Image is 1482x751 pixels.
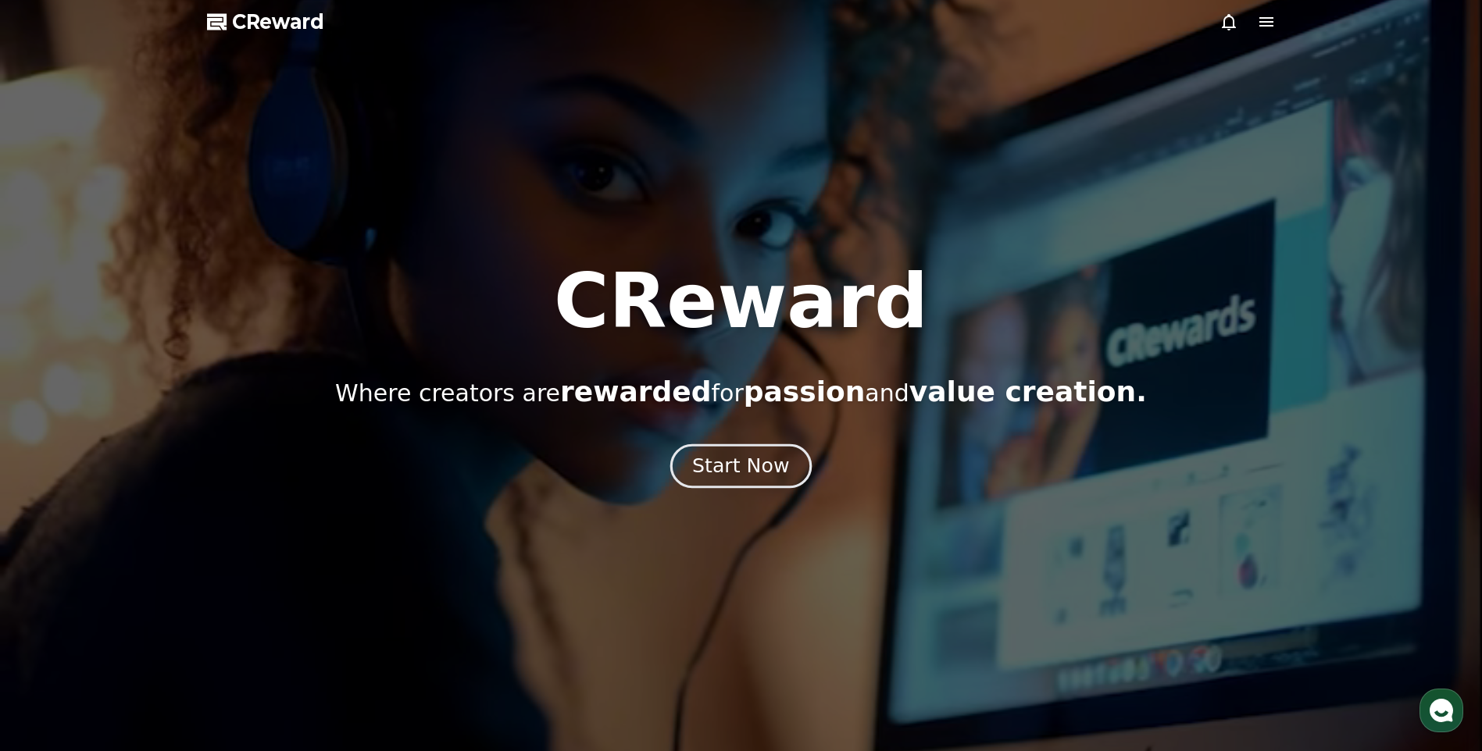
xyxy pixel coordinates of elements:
button: Start Now [670,444,812,489]
span: passion [744,375,866,408]
span: Messages [130,519,176,532]
span: Home [40,518,67,531]
a: Home [5,495,103,534]
div: Start Now [692,453,789,479]
span: value creation. [909,375,1147,408]
span: Settings [231,518,270,531]
a: Messages [103,495,202,534]
a: Settings [202,495,300,534]
p: Where creators are for and [335,376,1147,408]
span: rewarded [560,375,711,408]
h1: CReward [554,264,928,339]
a: CReward [207,9,324,34]
span: CReward [232,9,324,34]
a: Start Now [673,461,809,475]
